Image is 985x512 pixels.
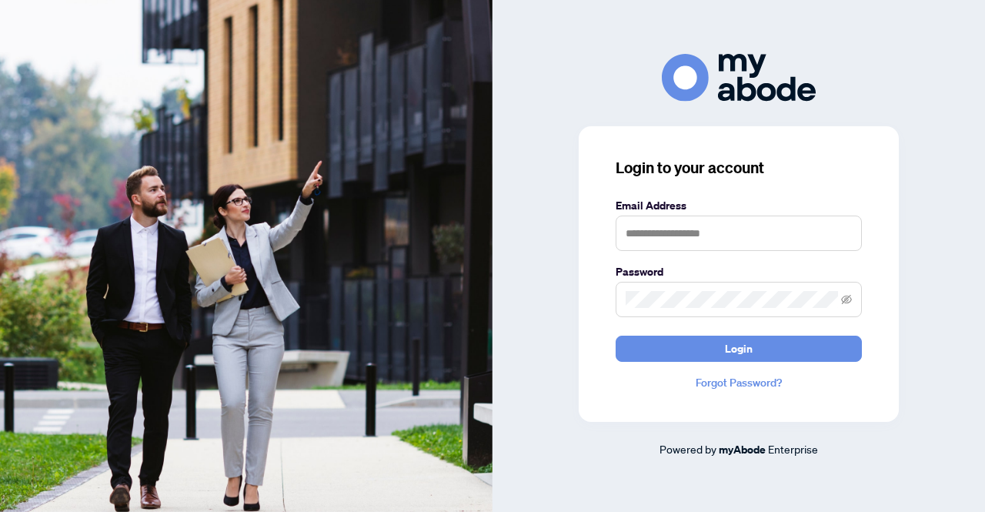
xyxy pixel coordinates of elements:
span: eye-invisible [841,294,852,305]
span: Powered by [659,442,716,456]
img: ma-logo [662,54,816,101]
span: Login [725,336,753,361]
span: Enterprise [768,442,818,456]
h3: Login to your account [616,157,862,179]
label: Password [616,263,862,280]
label: Email Address [616,197,862,214]
a: myAbode [719,441,766,458]
button: Login [616,336,862,362]
a: Forgot Password? [616,374,862,391]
